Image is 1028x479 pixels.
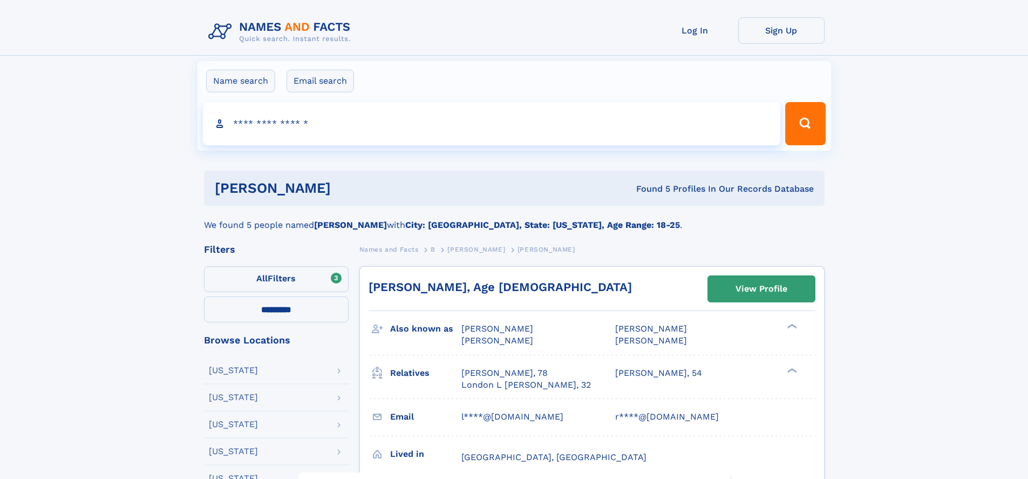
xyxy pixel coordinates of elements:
[736,276,787,301] div: View Profile
[256,273,268,284] span: All
[461,452,646,462] span: [GEOGRAPHIC_DATA], [GEOGRAPHIC_DATA]
[390,320,461,338] h3: Also known as
[204,17,359,46] img: Logo Names and Facts
[447,246,505,253] span: [PERSON_NAME]
[390,364,461,382] h3: Relatives
[209,420,258,429] div: [US_STATE]
[209,366,258,375] div: [US_STATE]
[447,242,505,256] a: [PERSON_NAME]
[615,335,687,346] span: [PERSON_NAME]
[204,245,349,254] div: Filters
[359,242,419,256] a: Names and Facts
[405,220,680,230] b: City: [GEOGRAPHIC_DATA], State: [US_STATE], Age Range: 18-25
[785,102,825,145] button: Search Button
[215,181,484,195] h1: [PERSON_NAME]
[206,70,275,92] label: Name search
[314,220,387,230] b: [PERSON_NAME]
[484,183,814,195] div: Found 5 Profiles In Our Records Database
[615,367,702,379] a: [PERSON_NAME], 54
[518,246,575,253] span: [PERSON_NAME]
[431,242,435,256] a: B
[615,323,687,334] span: [PERSON_NAME]
[203,102,781,145] input: search input
[738,17,825,44] a: Sign Up
[369,280,632,294] a: [PERSON_NAME], Age [DEMOGRAPHIC_DATA]
[461,335,533,346] span: [PERSON_NAME]
[461,367,548,379] a: [PERSON_NAME], 78
[431,246,435,253] span: B
[209,447,258,456] div: [US_STATE]
[708,276,815,302] a: View Profile
[652,17,738,44] a: Log In
[287,70,354,92] label: Email search
[209,393,258,402] div: [US_STATE]
[390,445,461,463] h3: Lived in
[461,323,533,334] span: [PERSON_NAME]
[204,335,349,345] div: Browse Locations
[204,206,825,232] div: We found 5 people named with .
[785,367,798,374] div: ❯
[390,408,461,426] h3: Email
[204,266,349,292] label: Filters
[785,323,798,330] div: ❯
[461,379,591,391] a: London L [PERSON_NAME], 32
